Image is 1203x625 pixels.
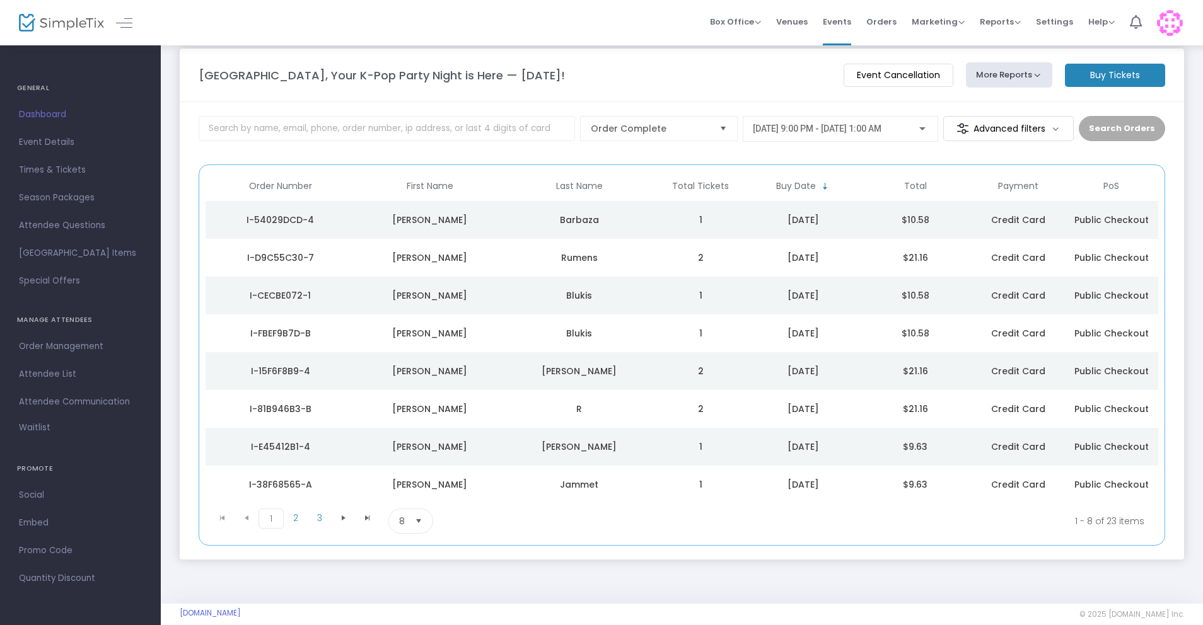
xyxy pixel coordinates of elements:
td: 2 [654,390,747,428]
span: First Name [407,181,453,192]
span: Attendee Questions [19,217,142,234]
td: $9.63 [859,466,972,503]
span: Credit Card [991,214,1045,226]
button: Select [410,509,427,533]
div: Rumens [508,251,651,264]
button: Select [714,117,732,140]
span: Social [19,487,142,503]
div: Heather [358,365,501,377]
div: I-15F6F8B9-4 [209,365,352,377]
div: 9/9/2025 [750,327,856,340]
td: $21.16 [859,390,972,428]
span: PoS [1103,181,1119,192]
span: Attendee List [19,366,142,382]
span: Go to the next page [332,508,356,527]
a: [DOMAIN_NAME] [180,608,241,618]
td: 1 [654,466,747,503]
span: Order Complete [591,122,709,135]
div: 9/12/2025 [750,289,856,302]
div: Blukis [508,289,651,302]
span: Special Offers [19,273,142,289]
td: 1 [654,314,747,352]
span: Public Checkout [1074,251,1149,264]
span: Page 2 [284,508,308,527]
h4: PROMOTE [17,456,144,481]
img: filter [956,122,969,135]
td: 2 [654,239,747,277]
span: Event Details [19,134,142,151]
div: 9/7/2025 [750,403,856,415]
h4: MANAGE ATTENDEES [17,307,144,333]
div: Kacie [358,251,501,264]
span: Settings [1036,6,1073,38]
span: Events [823,6,851,38]
td: 1 [654,428,747,466]
span: Public Checkout [1074,214,1149,226]
div: 9/15/2025 [750,214,856,226]
span: Credit Card [991,327,1045,340]
span: Orders [866,6,897,38]
span: Public Checkout [1074,289,1149,302]
div: 9/7/2025 [750,440,856,453]
span: Total [904,181,927,192]
span: Last Name [556,181,603,192]
span: Reports [980,16,1021,28]
span: Page 3 [308,508,332,527]
m-button: Advanced filters [943,116,1074,141]
input: Search by name, email, phone, order number, ip address, or last 4 digits of card [199,116,575,141]
span: Sortable [820,181,830,192]
span: 8 [399,515,405,527]
td: $21.16 [859,352,972,390]
m-panel-title: [GEOGRAPHIC_DATA], Your K-Pop Party Night is Here — [DATE]! [199,67,565,84]
span: Public Checkout [1074,478,1149,491]
div: R [508,403,651,415]
td: 1 [654,201,747,239]
span: Waitlist [19,421,50,434]
span: Public Checkout [1074,327,1149,340]
h4: GENERAL [17,76,144,101]
div: Ty [358,403,501,415]
span: Times & Tickets [19,162,142,178]
span: Dashboard [19,106,142,123]
span: Go to the last page [356,508,380,527]
div: Hannah [358,214,501,226]
th: Total Tickets [654,171,747,201]
span: Season Packages [19,190,142,206]
span: Quantity Discount [19,570,142,587]
td: 1 [654,277,747,314]
div: Heather [358,440,501,453]
div: Shen [508,440,651,453]
span: [DATE] 9:00 PM - [DATE] 1:00 AM [753,123,881,134]
span: Help [1088,16,1115,28]
span: Order Number [249,181,312,192]
span: Venues [776,6,808,38]
div: Myers [508,365,651,377]
div: I-D9C55C30-7 [209,251,352,264]
span: Buy Date [776,181,816,192]
span: Marketing [912,16,965,28]
td: $10.58 [859,201,972,239]
td: $10.58 [859,314,972,352]
span: Public Checkout [1074,403,1149,415]
td: $9.63 [859,428,972,466]
span: Payment [998,181,1038,192]
span: Credit Card [991,251,1045,264]
span: Page 1 [259,508,284,529]
div: Barbaza [508,214,651,226]
span: Order Management [19,338,142,355]
kendo-pager-info: 1 - 8 of 23 items [558,508,1144,534]
span: © 2025 [DOMAIN_NAME] Inc. [1079,609,1184,619]
div: Jammet [508,478,651,491]
span: Credit Card [991,440,1045,453]
div: I-38F68565-A [209,478,352,491]
m-button: Buy Tickets [1065,64,1165,87]
td: 2 [654,352,747,390]
span: Go to the next page [339,513,349,523]
div: I-CECBE072-1 [209,289,352,302]
m-button: Event Cancellation [844,64,953,87]
span: Box Office [710,16,761,28]
div: 9/8/2025 [750,365,856,377]
span: [GEOGRAPHIC_DATA] Items [19,245,142,261]
div: 9/13/2025 [750,251,856,264]
div: I-E45412B1-4 [209,440,352,453]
